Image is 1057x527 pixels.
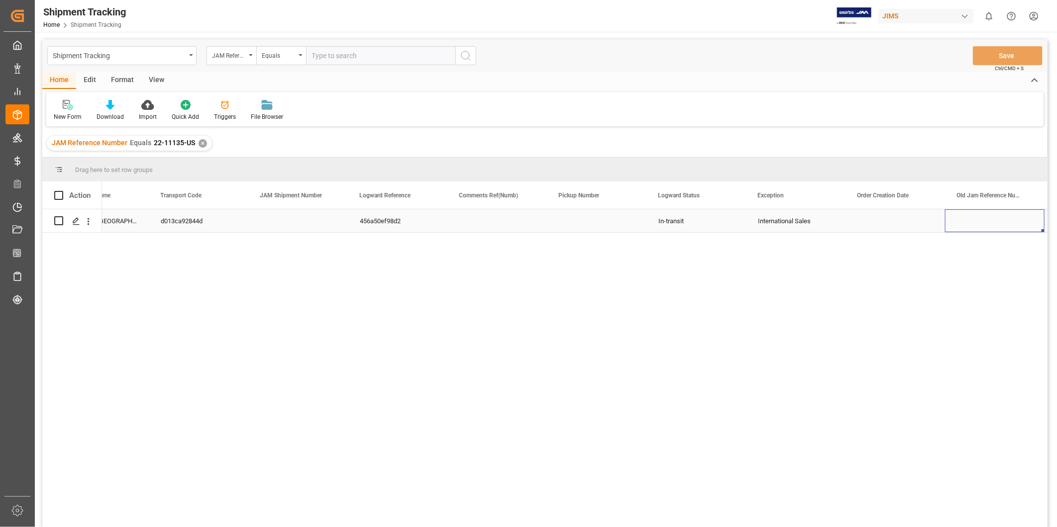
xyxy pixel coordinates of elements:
button: Save [973,46,1043,65]
div: Download [97,112,124,121]
div: JIMS [878,9,974,23]
span: 22-11135-US [154,139,195,147]
input: Type to search [306,46,455,65]
div: Shipment Tracking [53,49,186,61]
div: View [141,72,172,89]
div: ✕ [199,139,207,148]
img: Exertis%20JAM%20-%20Email%20Logo.jpg_1722504956.jpg [837,7,871,25]
span: Drag here to set row groups [75,166,153,174]
div: JAM Reference Number [212,49,246,60]
button: open menu [256,46,306,65]
span: Logward Status [658,192,700,199]
div: International Sales [758,210,834,233]
div: 456a50ef98d2 [348,209,447,232]
button: show 0 new notifications [978,5,1000,27]
div: File Browser [251,112,283,121]
button: search button [455,46,476,65]
div: Home [42,72,76,89]
span: Logward Reference [359,192,411,199]
div: In-transit [658,210,734,233]
span: Order Creation Date [857,192,909,199]
span: JAM Reference Number [52,139,127,147]
div: Press SPACE to select this row. [42,209,102,233]
span: Ctrl/CMD + S [995,65,1024,72]
span: Equals [130,139,151,147]
span: Transport Code [160,192,202,199]
button: Help Center [1000,5,1023,27]
div: Action [69,191,91,200]
a: Home [43,21,60,28]
div: Triggers [214,112,236,121]
span: Pickup Number [558,192,599,199]
button: open menu [207,46,256,65]
button: open menu [47,46,197,65]
div: Import [139,112,157,121]
button: JIMS [878,6,978,25]
div: New Form [54,112,82,121]
span: Exception [757,192,784,199]
div: Format [104,72,141,89]
span: JAM Shipment Number [260,192,322,199]
div: Equals [262,49,296,60]
span: Old Jam Reference Number [956,192,1023,199]
div: Shipment Tracking [43,4,126,19]
div: d013ca92844d [149,209,248,232]
span: Comments Ref(Numb) [459,192,518,199]
div: Quick Add [172,112,199,121]
div: Edit [76,72,104,89]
